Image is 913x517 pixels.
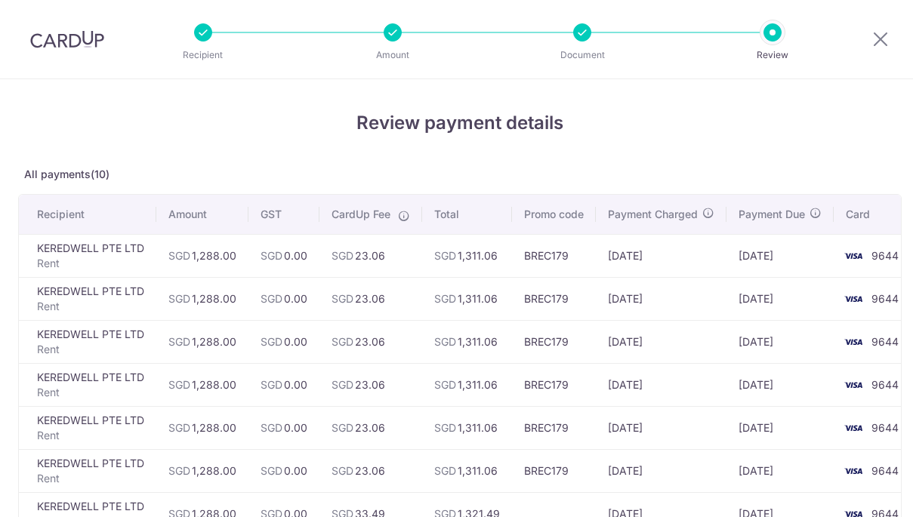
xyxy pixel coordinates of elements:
td: KEREDWELL PTE LTD [19,406,156,449]
span: 9644 [871,378,899,391]
span: SGD [434,464,456,477]
td: KEREDWELL PTE LTD [19,363,156,406]
span: SGD [434,421,456,434]
td: 0.00 [248,449,319,492]
td: 1,288.00 [156,449,248,492]
span: 9644 [871,464,899,477]
td: [DATE] [596,320,726,363]
p: All payments(10) [18,167,902,182]
td: KEREDWELL PTE LTD [19,277,156,320]
span: SGD [332,378,353,391]
td: 0.00 [248,406,319,449]
td: 23.06 [319,320,422,363]
p: Rent [37,428,144,443]
span: CardUp Fee [332,207,390,222]
p: Recipient [147,48,259,63]
img: <span class="translation_missing" title="translation missing: en.account_steps.new_confirm_form.b... [838,333,868,351]
td: 1,288.00 [156,363,248,406]
p: Document [526,48,638,63]
th: Recipient [19,195,156,234]
span: 9644 [871,249,899,262]
td: 0.00 [248,320,319,363]
h4: Review payment details [18,109,902,137]
img: <span class="translation_missing" title="translation missing: en.account_steps.new_confirm_form.b... [838,247,868,265]
td: KEREDWELL PTE LTD [19,320,156,363]
span: SGD [434,335,456,348]
td: 1,311.06 [422,406,512,449]
span: SGD [261,249,282,262]
td: BREC179 [512,320,596,363]
td: 0.00 [248,277,319,320]
td: 1,288.00 [156,320,248,363]
td: [DATE] [596,449,726,492]
td: [DATE] [726,234,834,277]
span: SGD [332,292,353,305]
td: [DATE] [596,234,726,277]
td: [DATE] [596,363,726,406]
td: 0.00 [248,363,319,406]
td: 1,311.06 [422,449,512,492]
td: 23.06 [319,363,422,406]
span: SGD [261,335,282,348]
p: Rent [37,256,144,271]
span: SGD [168,292,190,305]
span: Payment Charged [608,207,698,222]
span: SGD [261,378,282,391]
td: [DATE] [726,277,834,320]
span: 9644 [871,335,899,348]
img: <span class="translation_missing" title="translation missing: en.account_steps.new_confirm_form.b... [838,376,868,394]
td: 23.06 [319,234,422,277]
span: 9644 [871,292,899,305]
img: CardUp [30,30,104,48]
span: 9644 [871,421,899,434]
span: SGD [332,421,353,434]
span: SGD [168,464,190,477]
th: Amount [156,195,248,234]
span: SGD [168,378,190,391]
th: Promo code [512,195,596,234]
p: Rent [37,471,144,486]
td: BREC179 [512,234,596,277]
td: [DATE] [726,449,834,492]
span: SGD [434,249,456,262]
td: 1,288.00 [156,406,248,449]
td: [DATE] [726,406,834,449]
img: <span class="translation_missing" title="translation missing: en.account_steps.new_confirm_form.b... [838,290,868,308]
td: [DATE] [726,363,834,406]
td: 1,311.06 [422,234,512,277]
span: SGD [434,292,456,305]
p: Rent [37,385,144,400]
p: Amount [337,48,449,63]
td: [DATE] [596,277,726,320]
td: 1,288.00 [156,234,248,277]
span: SGD [332,249,353,262]
td: 1,311.06 [422,363,512,406]
p: Rent [37,299,144,314]
td: KEREDWELL PTE LTD [19,449,156,492]
span: SGD [168,421,190,434]
td: BREC179 [512,406,596,449]
span: SGD [261,421,282,434]
td: [DATE] [726,320,834,363]
span: SGD [261,292,282,305]
span: SGD [168,335,190,348]
td: BREC179 [512,363,596,406]
img: <span class="translation_missing" title="translation missing: en.account_steps.new_confirm_form.b... [838,462,868,480]
p: Review [717,48,828,63]
span: SGD [332,335,353,348]
td: 1,288.00 [156,277,248,320]
td: 1,311.06 [422,277,512,320]
span: SGD [332,464,353,477]
img: <span class="translation_missing" title="translation missing: en.account_steps.new_confirm_form.b... [838,419,868,437]
td: BREC179 [512,449,596,492]
td: 23.06 [319,406,422,449]
span: SGD [168,249,190,262]
td: 0.00 [248,234,319,277]
td: 23.06 [319,277,422,320]
span: SGD [434,378,456,391]
td: BREC179 [512,277,596,320]
th: GST [248,195,319,234]
td: 23.06 [319,449,422,492]
span: Payment Due [739,207,805,222]
td: [DATE] [596,406,726,449]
